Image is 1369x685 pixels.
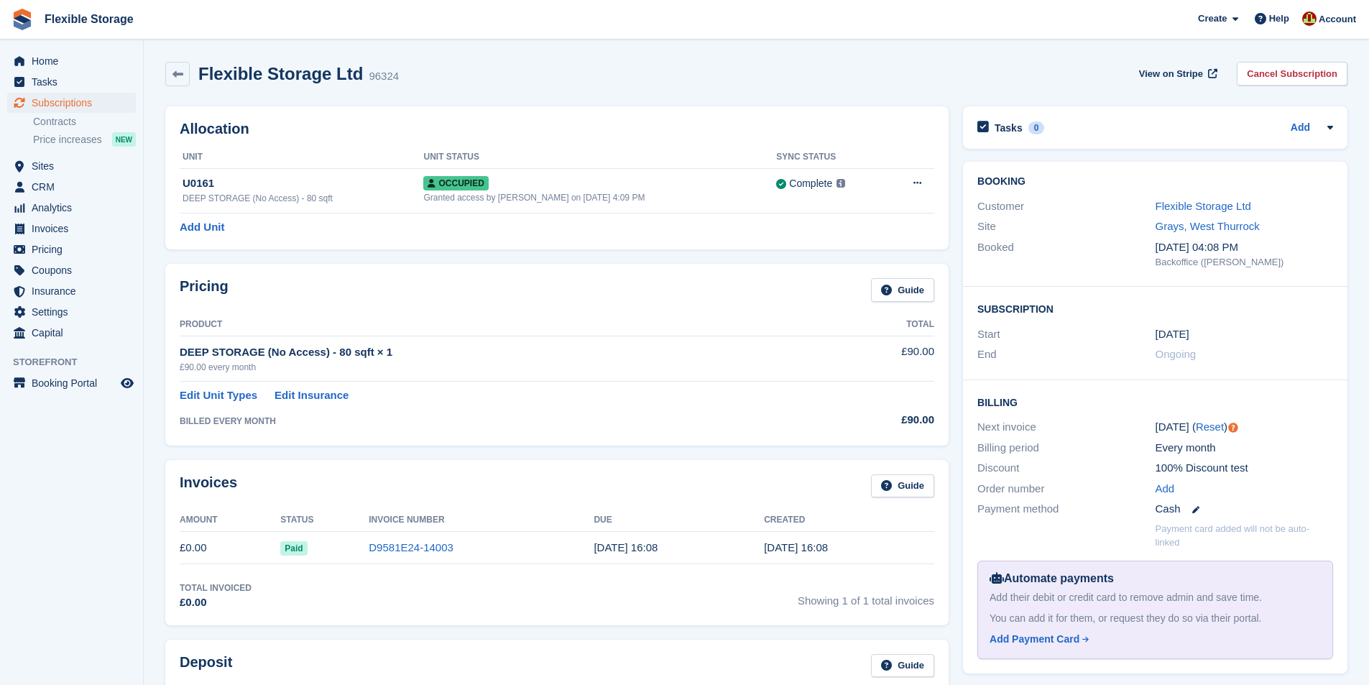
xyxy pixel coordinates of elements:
td: £90.00 [833,336,934,381]
div: [DATE] 04:08 PM [1156,239,1333,256]
td: £0.00 [180,532,280,564]
h2: Flexible Storage Ltd [198,64,363,83]
div: Customer [977,198,1155,215]
a: menu [7,72,136,92]
div: £90.00 [833,412,934,428]
a: menu [7,51,136,71]
span: Tasks [32,72,118,92]
th: Status [280,509,369,532]
a: Contracts [33,115,136,129]
th: Total [833,313,934,336]
th: Amount [180,509,280,532]
a: Add Unit [180,219,224,236]
span: Account [1319,12,1356,27]
a: Cancel Subscription [1237,62,1347,86]
th: Sync Status [776,146,886,169]
a: menu [7,281,136,301]
div: DEEP STORAGE (No Access) - 80 sqft [183,192,423,205]
a: D9581E24-14003 [369,541,453,553]
div: £90.00 every month [180,361,833,374]
a: menu [7,93,136,113]
h2: Billing [977,395,1333,409]
img: David Jones [1302,12,1317,26]
a: menu [7,156,136,176]
span: View on Stripe [1139,67,1203,81]
th: Invoice Number [369,509,594,532]
th: Unit Status [423,146,776,169]
div: Automate payments [990,570,1321,587]
div: NEW [112,132,136,147]
a: Flexible Storage [39,7,139,31]
span: Showing 1 of 1 total invoices [798,581,934,611]
h2: Pricing [180,278,229,302]
span: Sites [32,156,118,176]
span: Insurance [32,281,118,301]
a: Price increases NEW [33,132,136,147]
th: Product [180,313,833,336]
span: Booking Portal [32,373,118,393]
img: stora-icon-8386f47178a22dfd0bd8f6a31ec36ba5ce8667c1dd55bd0f319d3a0aa187defe.svg [11,9,33,30]
a: Guide [871,278,934,302]
div: Total Invoiced [180,581,252,594]
div: Payment method [977,501,1155,518]
div: Start [977,326,1155,343]
time: 2025-07-19 15:08:52 UTC [594,541,658,553]
span: Storefront [13,355,143,369]
a: menu [7,198,136,218]
a: Add [1156,481,1175,497]
a: Edit Insurance [275,387,349,404]
a: Add [1291,120,1310,137]
a: Add Payment Card [990,632,1315,647]
time: 2025-07-18 15:08:52 UTC [764,541,828,553]
span: Analytics [32,198,118,218]
span: Create [1198,12,1227,26]
h2: Tasks [995,121,1023,134]
div: Every month [1156,440,1333,456]
div: Cash [1156,501,1333,518]
div: Order number [977,481,1155,497]
div: U0161 [183,175,423,192]
div: Billing period [977,440,1155,456]
span: Price increases [33,133,102,147]
h2: Deposit [180,654,232,678]
div: [DATE] ( ) [1156,419,1333,436]
div: 96324 [369,68,399,85]
time: 2025-07-18 00:00:00 UTC [1156,326,1189,343]
div: Booked [977,239,1155,270]
div: Site [977,219,1155,235]
img: icon-info-grey-7440780725fd019a000dd9b08b2336e03edf1995a4989e88bcd33f0948082b44.svg [836,179,845,188]
div: 100% Discount test [1156,460,1333,477]
div: Discount [977,460,1155,477]
div: Granted access by [PERSON_NAME] on [DATE] 4:09 PM [423,191,776,204]
th: Unit [180,146,423,169]
a: Grays, West Thurrock [1156,220,1260,232]
th: Created [764,509,934,532]
a: menu [7,260,136,280]
div: End [977,346,1155,363]
p: Payment card added will not be auto-linked [1156,522,1333,550]
div: Next invoice [977,419,1155,436]
span: Subscriptions [32,93,118,113]
a: menu [7,239,136,259]
a: View on Stripe [1133,62,1220,86]
h2: Invoices [180,474,237,498]
div: Add Payment Card [990,632,1079,647]
div: Backoffice ([PERSON_NAME]) [1156,255,1333,270]
a: Guide [871,474,934,498]
span: CRM [32,177,118,197]
span: Coupons [32,260,118,280]
span: Settings [32,302,118,322]
a: Preview store [119,374,136,392]
a: Flexible Storage Ltd [1156,200,1251,212]
div: £0.00 [180,594,252,611]
span: Ongoing [1156,348,1197,360]
div: DEEP STORAGE (No Access) - 80 sqft × 1 [180,344,833,361]
span: Capital [32,323,118,343]
span: Paid [280,541,307,556]
a: Guide [871,654,934,678]
span: Pricing [32,239,118,259]
span: Home [32,51,118,71]
h2: Allocation [180,121,934,137]
div: BILLED EVERY MONTH [180,415,833,428]
h2: Subscription [977,301,1333,316]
